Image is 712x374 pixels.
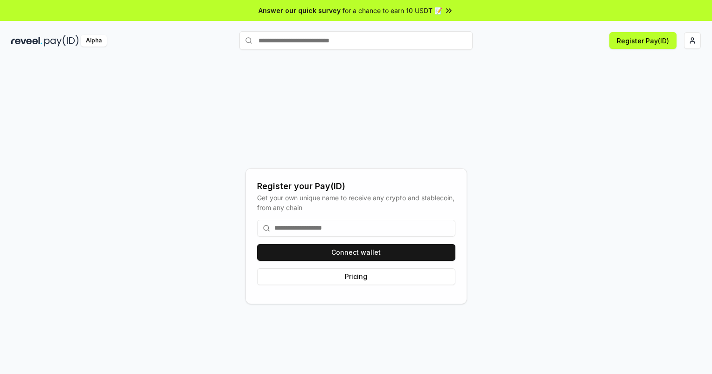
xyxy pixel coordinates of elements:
button: Register Pay(ID) [609,32,677,49]
button: Connect wallet [257,244,455,261]
div: Get your own unique name to receive any crypto and stablecoin, from any chain [257,193,455,212]
span: Answer our quick survey [258,6,341,15]
button: Pricing [257,268,455,285]
div: Alpha [81,35,107,47]
div: Register your Pay(ID) [257,180,455,193]
img: reveel_dark [11,35,42,47]
span: for a chance to earn 10 USDT 📝 [342,6,442,15]
img: pay_id [44,35,79,47]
